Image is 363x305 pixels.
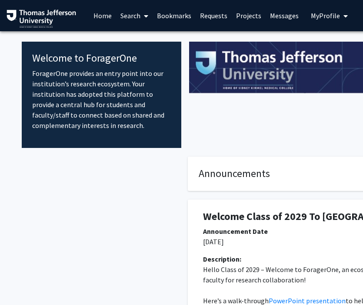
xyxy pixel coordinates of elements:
[7,10,76,28] img: Thomas Jefferson University Logo
[232,0,266,31] a: Projects
[32,68,171,131] p: ForagerOne provides an entry point into our institution’s research ecosystem. Your institution ha...
[153,0,196,31] a: Bookmarks
[311,11,340,20] span: My Profile
[32,52,171,65] h4: Welcome to ForagerOne
[269,296,346,305] a: PowerPoint presentation
[266,0,303,31] a: Messages
[89,0,116,31] a: Home
[116,0,153,31] a: Search
[196,0,232,31] a: Requests
[7,266,37,298] iframe: Chat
